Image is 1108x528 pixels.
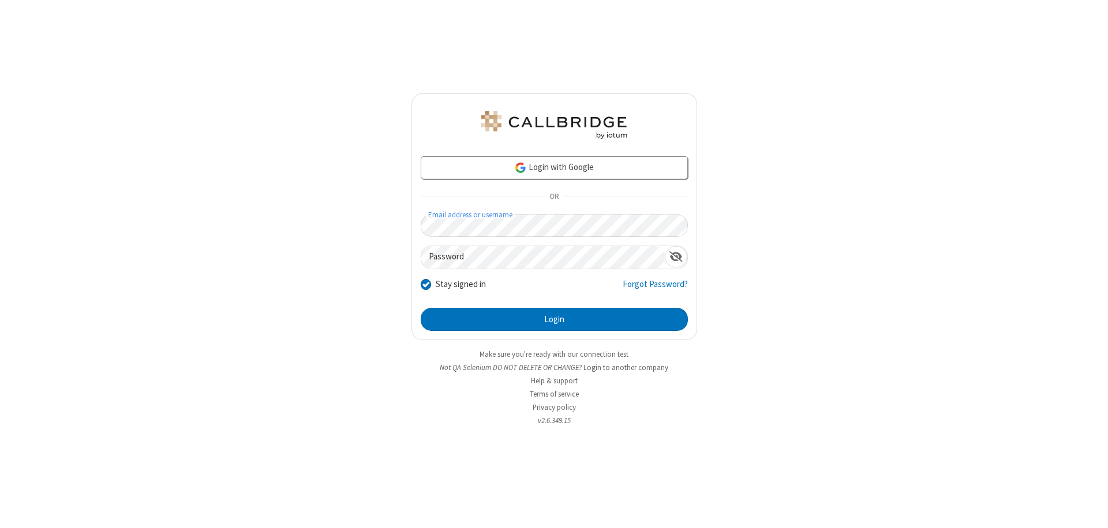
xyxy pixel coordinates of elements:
a: Login with Google [421,156,688,179]
a: Forgot Password? [623,278,688,300]
img: google-icon.png [514,161,527,174]
a: Privacy policy [533,402,576,412]
li: v2.6.349.15 [411,415,697,426]
button: Login to another company [583,362,668,373]
a: Terms of service [530,389,579,399]
div: Show password [665,246,687,267]
input: Email address or username [421,214,688,237]
label: Stay signed in [436,278,486,291]
span: OR [545,189,563,205]
li: Not QA Selenium DO NOT DELETE OR CHANGE? [411,362,697,373]
input: Password [421,246,665,269]
a: Help & support [531,376,578,386]
a: Make sure you're ready with our connection test [480,349,628,359]
img: QA Selenium DO NOT DELETE OR CHANGE [479,111,629,139]
button: Login [421,308,688,331]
